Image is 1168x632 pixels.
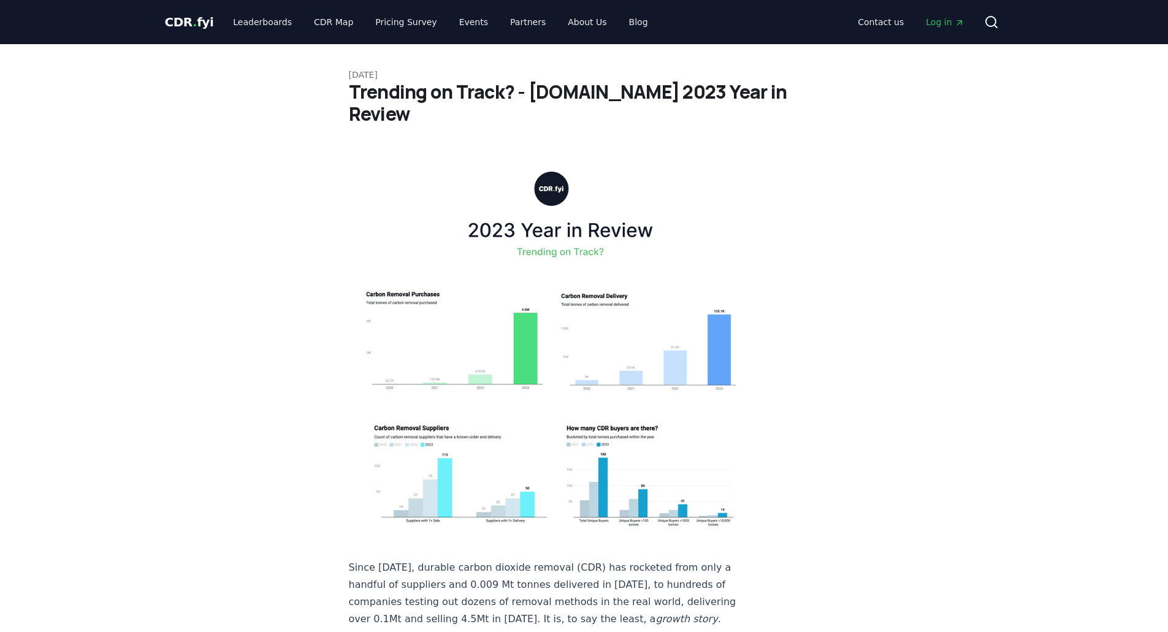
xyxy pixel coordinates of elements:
a: CDR.fyi [165,13,214,31]
img: blog post image [349,154,755,539]
h1: Trending on Track? - [DOMAIN_NAME] 2023 Year in Review [349,81,820,125]
a: Events [449,11,498,33]
span: CDR fyi [165,15,214,29]
a: Partners [500,11,555,33]
a: CDR Map [304,11,363,33]
a: Leaderboards [223,11,302,33]
p: [DATE] [349,69,820,81]
em: growth story [655,613,717,625]
a: Log in [916,11,974,33]
a: Contact us [848,11,914,33]
span: . [193,15,197,29]
nav: Main [848,11,974,33]
a: About Us [558,11,616,33]
span: Log in [926,16,964,28]
a: Blog [619,11,658,33]
a: Pricing Survey [365,11,446,33]
p: Since [DATE], durable carbon dioxide removal (CDR) has rocketed from only a handful of suppliers ... [349,559,755,628]
nav: Main [223,11,657,33]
